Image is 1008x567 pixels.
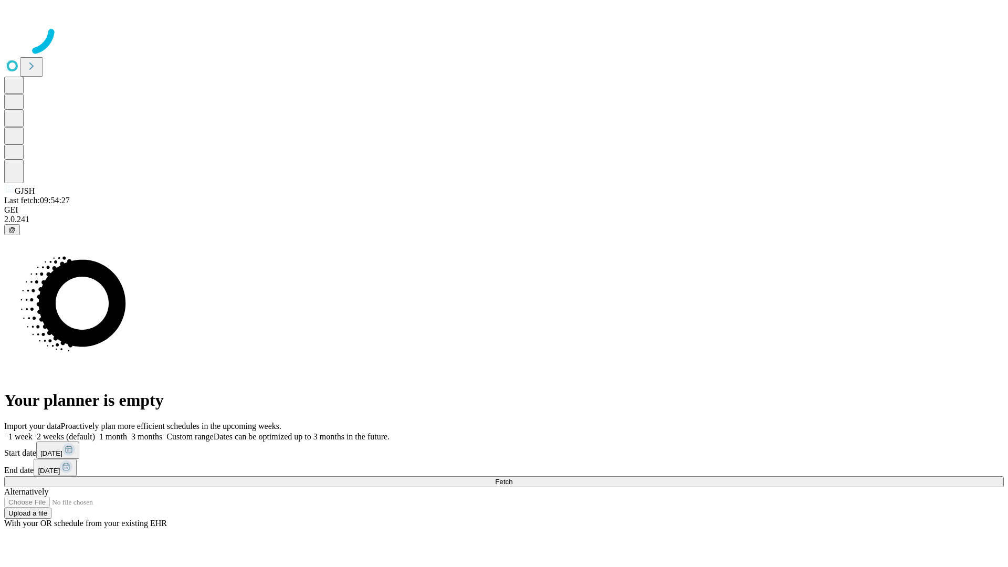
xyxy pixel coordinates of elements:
[495,478,512,486] span: Fetch
[131,432,162,441] span: 3 months
[4,224,20,235] button: @
[8,226,16,234] span: @
[4,476,1004,487] button: Fetch
[4,508,51,519] button: Upload a file
[4,487,48,496] span: Alternatively
[4,391,1004,410] h1: Your planner is empty
[4,196,70,205] span: Last fetch: 09:54:27
[4,519,167,528] span: With your OR schedule from your existing EHR
[38,467,60,475] span: [DATE]
[4,215,1004,224] div: 2.0.241
[4,442,1004,459] div: Start date
[36,442,79,459] button: [DATE]
[37,432,95,441] span: 2 weeks (default)
[4,205,1004,215] div: GEI
[4,422,61,430] span: Import your data
[40,449,62,457] span: [DATE]
[99,432,127,441] span: 1 month
[61,422,281,430] span: Proactively plan more efficient schedules in the upcoming weeks.
[34,459,77,476] button: [DATE]
[4,459,1004,476] div: End date
[8,432,33,441] span: 1 week
[166,432,213,441] span: Custom range
[214,432,390,441] span: Dates can be optimized up to 3 months in the future.
[15,186,35,195] span: GJSH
